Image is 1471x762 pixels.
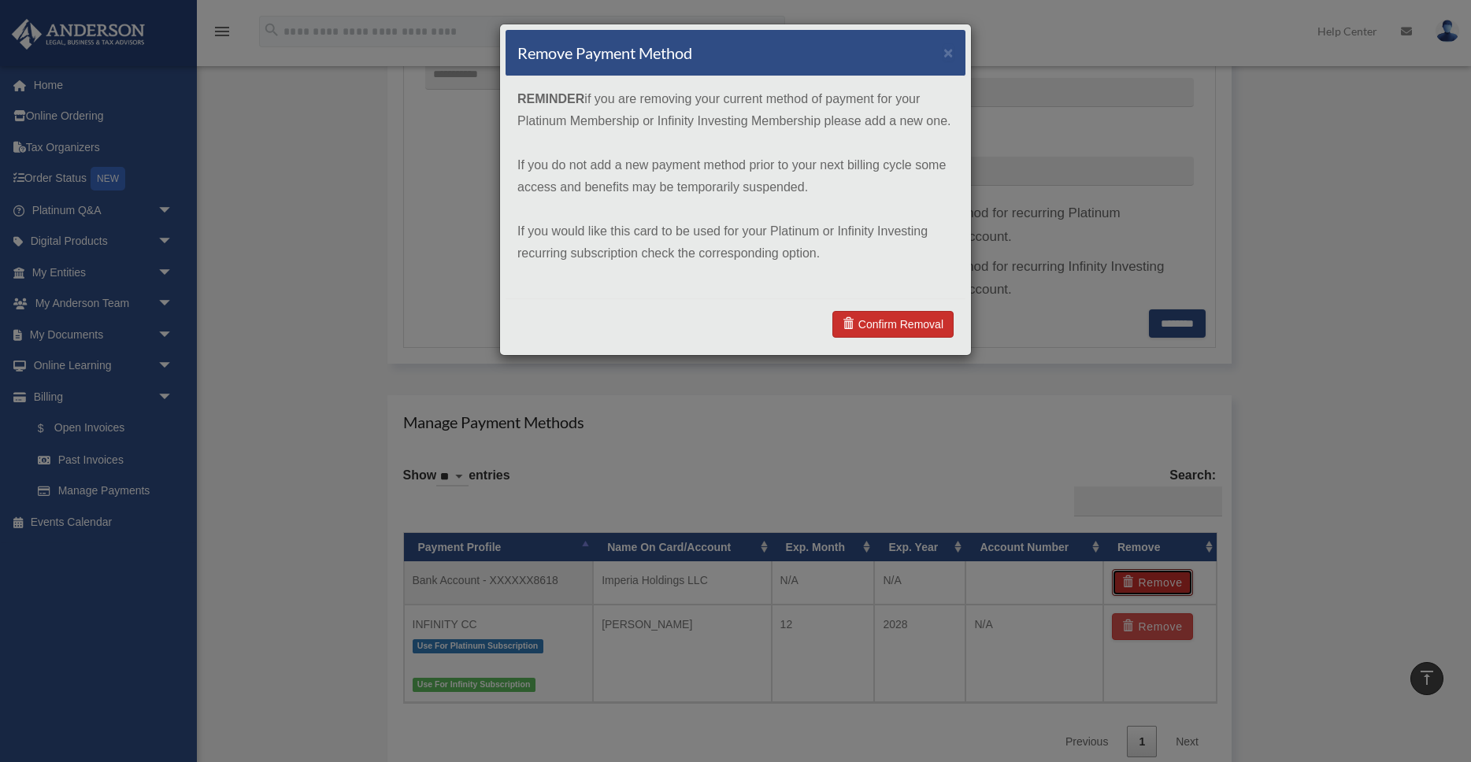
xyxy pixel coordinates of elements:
p: If you do not add a new payment method prior to your next billing cycle some access and benefits ... [517,154,954,198]
h4: Remove Payment Method [517,42,692,64]
button: × [943,44,954,61]
strong: REMINDER [517,92,584,105]
p: If you would like this card to be used for your Platinum or Infinity Investing recurring subscrip... [517,220,954,264]
div: if you are removing your current method of payment for your Platinum Membership or Infinity Inves... [506,76,965,298]
a: Confirm Removal [832,311,954,338]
